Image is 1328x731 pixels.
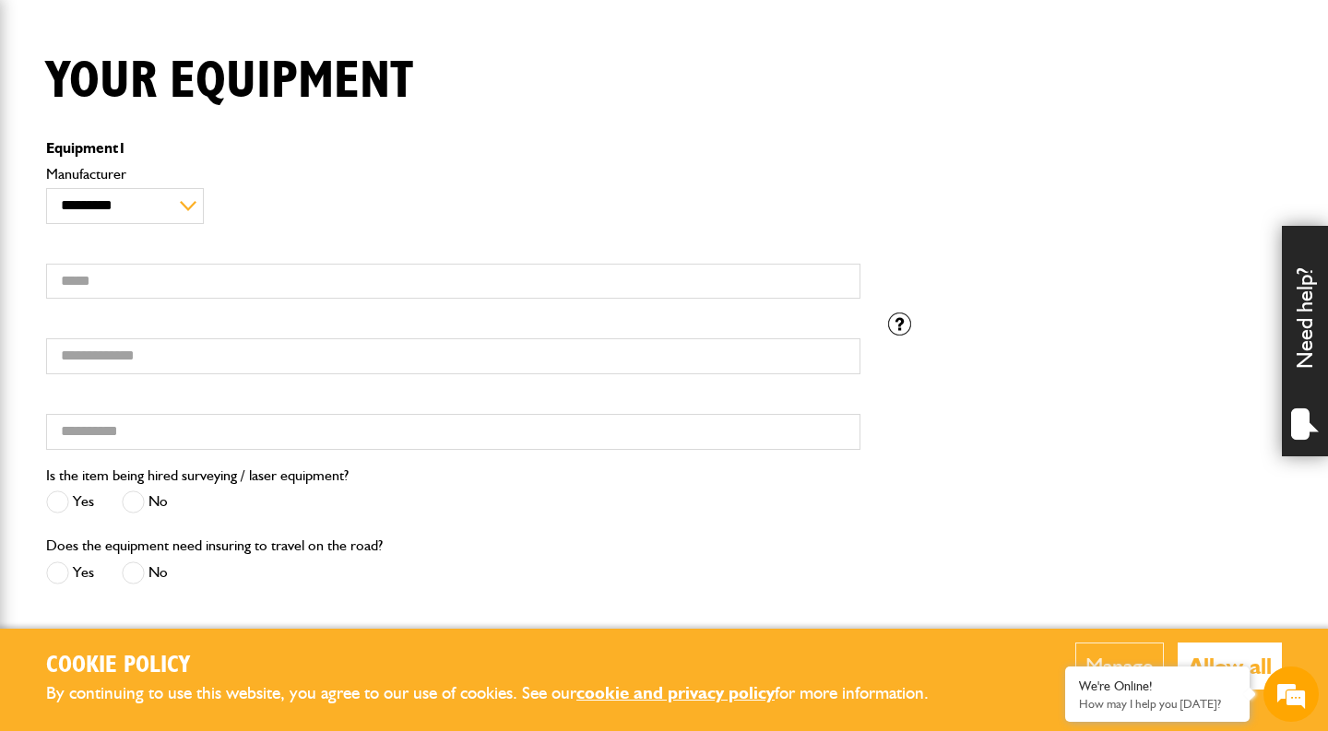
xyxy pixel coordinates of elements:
p: By continuing to use this website, you agree to our use of cookies. See our for more information. [46,679,959,708]
span: 1 [118,139,126,157]
p: Equipment [46,141,860,156]
a: cookie and privacy policy [576,682,775,703]
label: Does the equipment need insuring to travel on the road? [46,538,383,553]
label: Yes [46,561,94,584]
div: Need help? [1282,226,1328,456]
div: We're Online! [1079,678,1236,694]
label: No [122,490,168,513]
label: Is the item being hired surveying / laser equipment? [46,468,349,483]
h2: Cookie Policy [46,652,959,680]
h1: Your equipment [46,51,413,112]
label: Yes [46,490,94,513]
label: Manufacturer [46,167,860,182]
button: Allow all [1178,643,1282,690]
label: No [122,561,168,584]
button: Manage [1075,643,1164,690]
p: How may I help you today? [1079,697,1236,711]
